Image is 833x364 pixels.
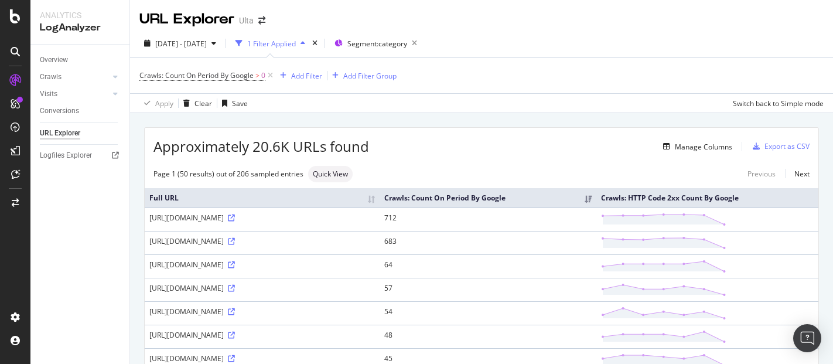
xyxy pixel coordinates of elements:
[291,71,322,81] div: Add Filter
[149,283,375,293] div: [URL][DOMAIN_NAME]
[40,71,110,83] a: Crawls
[179,94,212,113] button: Clear
[153,137,369,157] span: Approximately 20.6K URLs found
[153,169,303,179] div: Page 1 (50 results) out of 206 sampled entries
[275,69,322,83] button: Add Filter
[40,149,121,162] a: Logfiles Explorer
[380,254,596,278] td: 64
[380,278,596,301] td: 57
[380,207,596,231] td: 712
[40,149,92,162] div: Logfiles Explorer
[155,98,173,108] div: Apply
[380,301,596,325] td: 54
[247,39,296,49] div: 1 Filter Applied
[40,105,121,117] a: Conversions
[149,330,375,340] div: [URL][DOMAIN_NAME]
[327,69,397,83] button: Add Filter Group
[231,34,310,53] button: 1 Filter Applied
[258,16,265,25] div: arrow-right-arrow-left
[330,34,422,53] button: Segment:category
[380,325,596,348] td: 48
[40,54,68,66] div: Overview
[232,98,248,108] div: Save
[596,188,818,207] th: Crawls: HTTP Code 2xx Count By Google
[40,88,110,100] a: Visits
[343,71,397,81] div: Add Filter Group
[40,88,57,100] div: Visits
[313,171,348,178] span: Quick View
[239,15,254,26] div: Ulta
[380,231,596,254] td: 683
[675,142,732,152] div: Manage Columns
[139,94,173,113] button: Apply
[194,98,212,108] div: Clear
[347,39,407,49] span: Segment: category
[748,137,810,156] button: Export as CSV
[658,140,732,154] button: Manage Columns
[139,70,254,80] span: Crawls: Count On Period By Google
[764,141,810,151] div: Export as CSV
[155,39,207,49] span: [DATE] - [DATE]
[40,71,62,83] div: Crawls
[139,9,234,29] div: URL Explorer
[40,127,80,140] div: URL Explorer
[728,94,824,113] button: Switch back to Simple mode
[145,188,380,207] th: Full URL: activate to sort column ascending
[149,260,375,270] div: [URL][DOMAIN_NAME]
[40,54,121,66] a: Overview
[380,188,596,207] th: Crawls: Count On Period By Google: activate to sort column ascending
[310,38,320,49] div: times
[149,213,375,223] div: [URL][DOMAIN_NAME]
[149,353,375,363] div: [URL][DOMAIN_NAME]
[255,70,260,80] span: >
[149,307,375,317] div: [URL][DOMAIN_NAME]
[261,67,265,84] span: 0
[40,127,121,140] a: URL Explorer
[40,9,120,21] div: Analytics
[149,236,375,246] div: [URL][DOMAIN_NAME]
[139,34,221,53] button: [DATE] - [DATE]
[40,21,120,35] div: LogAnalyzer
[785,165,810,182] a: Next
[40,105,79,117] div: Conversions
[733,98,824,108] div: Switch back to Simple mode
[793,324,821,352] div: Open Intercom Messenger
[308,166,353,182] div: neutral label
[217,94,248,113] button: Save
